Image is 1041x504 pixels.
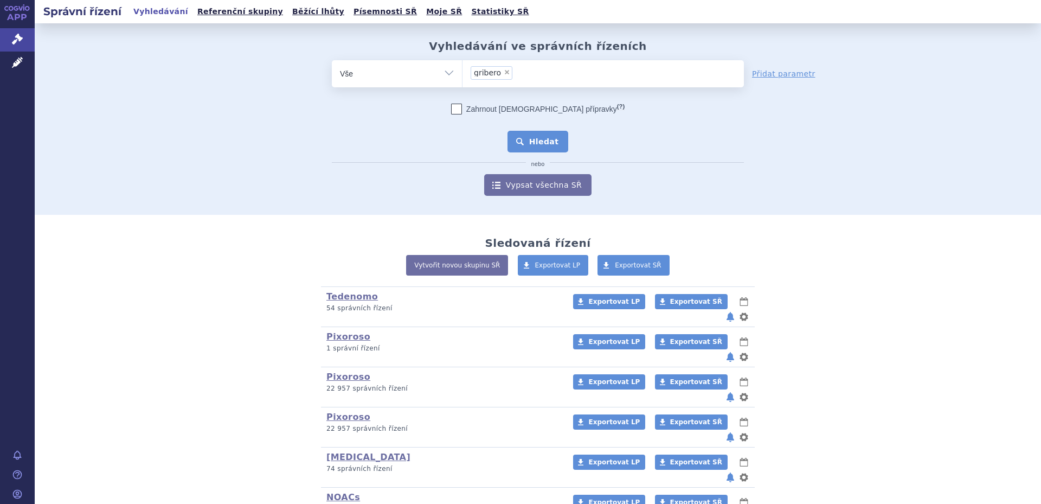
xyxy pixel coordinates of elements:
[326,304,559,313] p: 54 správních řízení
[588,458,640,466] span: Exportovat LP
[597,255,670,276] a: Exportovat SŘ
[35,4,130,19] h2: Správní řízení
[573,374,645,390] a: Exportovat LP
[738,335,749,348] button: lhůty
[451,104,625,114] label: Zahrnout [DEMOGRAPHIC_DATA] přípravky
[670,378,722,386] span: Exportovat SŘ
[588,338,640,346] span: Exportovat LP
[350,4,420,19] a: Písemnosti SŘ
[738,375,749,388] button: lhůty
[655,414,728,430] a: Exportovat SŘ
[468,4,532,19] a: Statistiky SŘ
[326,452,410,462] a: [MEDICAL_DATA]
[573,294,645,309] a: Exportovat LP
[326,464,559,474] p: 74 správních řízení
[504,69,510,75] span: ×
[738,431,749,444] button: nastavení
[725,391,736,404] button: notifikace
[326,492,360,502] a: NOACs
[516,66,561,79] input: gribero
[526,161,550,168] i: nebo
[588,378,640,386] span: Exportovat LP
[573,334,645,349] a: Exportovat LP
[738,391,749,404] button: nastavení
[326,384,559,393] p: 22 957 správních řízení
[738,295,749,308] button: lhůty
[429,40,647,53] h2: Vyhledávání ve správních řízeních
[474,69,501,76] span: gribero
[738,416,749,429] button: lhůty
[615,261,661,269] span: Exportovat SŘ
[573,414,645,430] a: Exportovat LP
[738,456,749,469] button: lhůty
[588,298,640,305] span: Exportovat LP
[738,310,749,323] button: nastavení
[326,412,370,422] a: Pixoroso
[655,374,728,390] a: Exportovat SŘ
[752,68,815,79] a: Přidat parametr
[738,471,749,484] button: nastavení
[655,455,728,470] a: Exportovat SŘ
[406,255,508,276] a: Vytvořit novou skupinu SŘ
[670,458,722,466] span: Exportovat SŘ
[725,310,736,323] button: notifikace
[725,431,736,444] button: notifikace
[670,298,722,305] span: Exportovat SŘ
[518,255,589,276] a: Exportovat LP
[588,418,640,426] span: Exportovat LP
[738,350,749,363] button: nastavení
[130,4,191,19] a: Vyhledávání
[655,294,728,309] a: Exportovat SŘ
[326,372,370,382] a: Pixoroso
[670,338,722,346] span: Exportovat SŘ
[535,261,581,269] span: Exportovat LP
[725,471,736,484] button: notifikace
[670,418,722,426] span: Exportovat SŘ
[484,174,592,196] a: Vypsat všechna SŘ
[326,331,370,342] a: Pixoroso
[194,4,286,19] a: Referenční skupiny
[617,103,625,110] abbr: (?)
[725,350,736,363] button: notifikace
[326,424,559,433] p: 22 957 správních řízení
[573,455,645,470] a: Exportovat LP
[326,344,559,353] p: 1 správní řízení
[289,4,348,19] a: Běžící lhůty
[485,237,590,250] h2: Sledovaná řízení
[326,291,378,302] a: Tedenomo
[655,334,728,349] a: Exportovat SŘ
[423,4,465,19] a: Moje SŘ
[507,131,569,152] button: Hledat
